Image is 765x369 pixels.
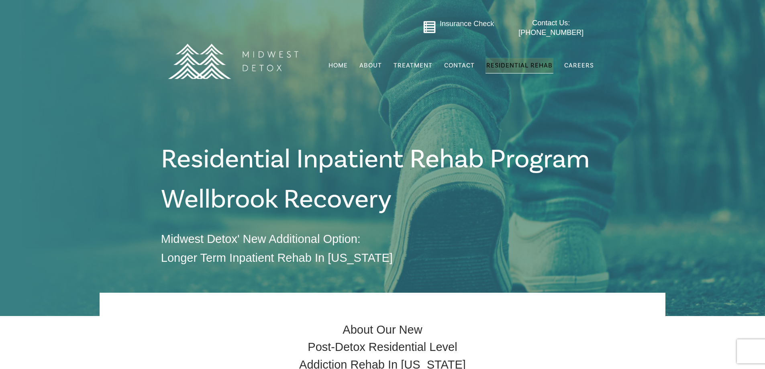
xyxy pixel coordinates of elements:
[394,62,432,69] span: Treatment
[359,62,382,69] span: About
[163,26,303,96] img: MD Logo Horitzontal white-01 (1) (1)
[161,232,393,264] span: Midwest Detox' New Additional Option: Longer Term Inpatient Rehab in [US_STATE]
[486,61,553,69] span: Residential Rehab
[503,18,600,37] a: Contact Us: [PHONE_NUMBER]
[161,143,590,216] span: Residential Inpatient Rehab Program Wellbrook Recovery
[440,20,494,28] a: Insurance Check
[486,58,553,73] a: Residential Rehab
[564,61,594,69] span: Careers
[393,58,433,73] a: Treatment
[443,58,475,73] a: Contact
[328,61,348,69] span: Home
[518,19,583,36] span: Contact Us: [PHONE_NUMBER]
[423,20,436,37] a: Go to midwestdetox.com/message-form-page/
[444,62,475,69] span: Contact
[563,58,595,73] a: Careers
[359,58,383,73] a: About
[328,58,349,73] a: Home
